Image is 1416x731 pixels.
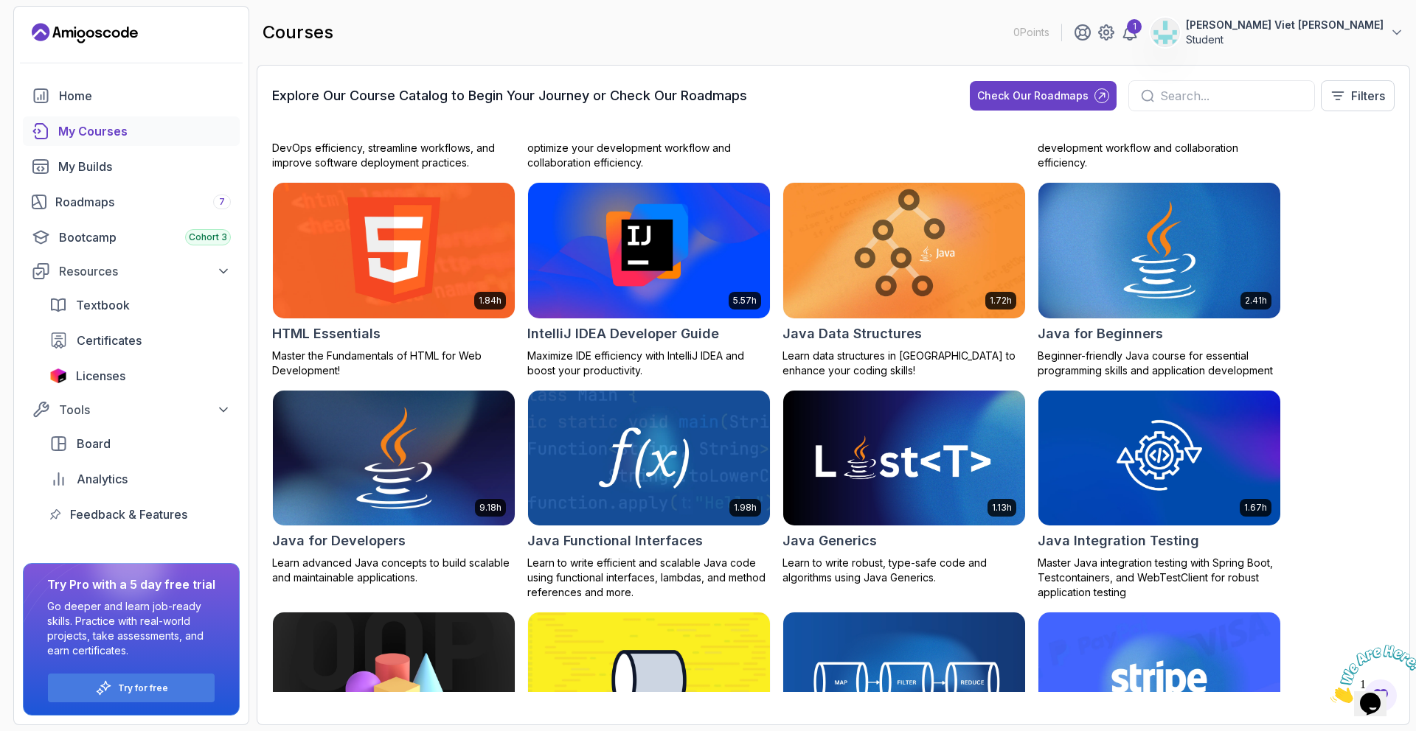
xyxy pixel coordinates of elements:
[527,556,771,600] p: Learn to write efficient and scalable Java code using functional interfaces, lambdas, and method ...
[527,531,703,551] h2: Java Functional Interfaces
[1244,502,1267,514] p: 1.67h
[527,323,719,344] h2: IntelliJ IDEA Developer Guide
[1127,19,1142,34] div: 1
[1160,87,1302,105] input: Search...
[782,182,1026,378] a: Java Data Structures card1.72hJava Data StructuresLearn data structures in [GEOGRAPHIC_DATA] to e...
[1038,126,1281,170] p: Master GitHub Toolkit to enhance your development workflow and collaboration efficiency.
[189,231,227,243] span: Cohort 3
[1038,349,1281,378] p: Beginner-friendly Java course for essential programming skills and application development
[1038,182,1281,378] a: Java for Beginners card2.41hJava for BeginnersBeginner-friendly Java course for essential program...
[1038,391,1280,526] img: Java Integration Testing card
[527,126,771,170] p: Master advanced Git and GitHub techniques to optimize your development workflow and collaboration...
[1038,556,1281,600] p: Master Java integration testing with Spring Boot, Testcontainers, and WebTestClient for robust ap...
[59,228,231,246] div: Bootcamp
[783,391,1025,526] img: Java Generics card
[527,182,771,378] a: IntelliJ IDEA Developer Guide card5.57hIntelliJ IDEA Developer GuideMaximize IDE efficiency with ...
[1321,80,1395,111] button: Filters
[58,158,231,175] div: My Builds
[59,401,231,419] div: Tools
[1038,323,1163,344] h2: Java for Beginners
[528,183,770,318] img: IntelliJ IDEA Developer Guide card
[1038,531,1199,551] h2: Java Integration Testing
[58,122,231,140] div: My Courses
[47,673,215,703] button: Try for free
[1013,25,1049,40] p: 0 Points
[23,116,240,146] a: courses
[23,152,240,181] a: builds
[77,470,128,488] span: Analytics
[272,323,381,344] h2: HTML Essentials
[977,88,1089,103] div: Check Our Roadmaps
[23,396,240,423] button: Tools
[23,187,240,217] a: roadmaps
[76,367,125,385] span: Licenses
[992,502,1012,514] p: 1.13h
[49,368,67,383] img: jetbrains icon
[267,387,521,529] img: Java for Developers card
[23,223,240,252] a: bootcamp
[118,682,168,694] a: Try for free
[782,531,877,551] h2: Java Generics
[479,295,502,307] p: 1.84h
[528,391,770,526] img: Java Functional Interfaces card
[6,6,12,18] span: 1
[41,464,240,494] a: analytics
[1038,390,1281,601] a: Java Integration Testing card1.67hJava Integration TestingMaster Java integration testing with Sp...
[527,390,771,601] a: Java Functional Interfaces card1.98hJava Functional InterfacesLearn to write efficient and scalab...
[1038,183,1280,318] img: Java for Beginners card
[783,183,1025,318] img: Java Data Structures card
[6,6,97,64] img: Chat attention grabber
[32,21,138,45] a: Landing page
[970,81,1117,111] button: Check Our Roadmaps
[990,295,1012,307] p: 1.72h
[782,390,1026,586] a: Java Generics card1.13hJava GenericsLearn to write robust, type-safe code and algorithms using Ja...
[77,332,142,349] span: Certificates
[23,81,240,111] a: home
[272,126,516,170] p: Learn Docker and containerization to enhance DevOps efficiency, streamline workflows, and improve...
[41,429,240,458] a: board
[41,290,240,320] a: textbook
[1151,18,1179,46] img: user profile image
[479,502,502,514] p: 9.18h
[47,599,215,658] p: Go deeper and learn job-ready skills. Practice with real-world projects, take assessments, and ea...
[273,183,515,318] img: HTML Essentials card
[70,506,187,523] span: Feedback & Features
[59,87,231,105] div: Home
[1121,24,1139,41] a: 1
[527,349,771,378] p: Maximize IDE efficiency with IntelliJ IDEA and boost your productivity.
[1245,295,1267,307] p: 2.41h
[272,390,516,586] a: Java for Developers card9.18hJava for DevelopersLearn advanced Java concepts to build scalable an...
[272,349,516,378] p: Master the Fundamentals of HTML for Web Development!
[1186,32,1384,47] p: Student
[1150,18,1404,47] button: user profile image[PERSON_NAME] Viet [PERSON_NAME]Student
[272,85,747,106] h3: Explore Our Course Catalog to Begin Your Journey or Check Our Roadmaps
[41,500,240,529] a: feedback
[59,262,231,280] div: Resources
[41,326,240,355] a: certificates
[77,435,111,452] span: Board
[55,193,231,211] div: Roadmaps
[219,196,225,208] span: 7
[263,21,333,44] h2: courses
[733,295,757,307] p: 5.57h
[782,556,1026,585] p: Learn to write robust, type-safe code and algorithms using Java Generics.
[76,296,130,314] span: Textbook
[734,502,757,514] p: 1.98h
[1325,639,1416,709] iframe: chat widget
[272,531,406,551] h2: Java for Developers
[272,182,516,378] a: HTML Essentials card1.84hHTML EssentialsMaster the Fundamentals of HTML for Web Development!
[782,323,922,344] h2: Java Data Structures
[782,349,1026,378] p: Learn data structures in [GEOGRAPHIC_DATA] to enhance your coding skills!
[23,258,240,284] button: Resources
[41,361,240,391] a: licenses
[1186,18,1384,32] p: [PERSON_NAME] Viet [PERSON_NAME]
[272,556,516,585] p: Learn advanced Java concepts to build scalable and maintainable applications.
[1351,87,1385,105] p: Filters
